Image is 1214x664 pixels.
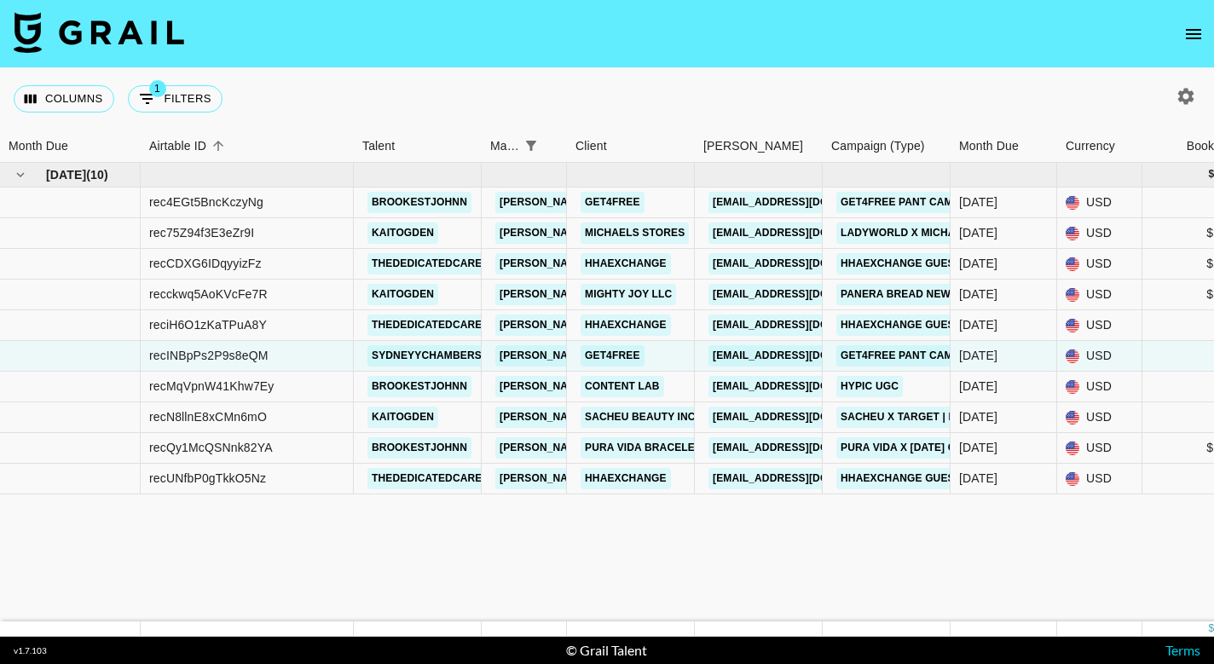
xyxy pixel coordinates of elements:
[149,193,263,211] div: rec4EGt5BncKczyNg
[566,642,647,659] div: © Grail Talent
[1057,218,1142,249] div: USD
[836,284,1164,305] a: Panera Bread New Cafe [GEOGRAPHIC_DATA] [US_STATE]
[519,134,543,158] button: Show filters
[206,134,230,158] button: Sort
[959,193,997,211] div: Sep '25
[959,470,997,487] div: Sep '25
[149,470,266,487] div: recUNfbP0gTkkO5Nz
[581,253,671,274] a: Hhaexchange
[708,315,899,336] a: [EMAIL_ADDRESS][DOMAIN_NAME]
[959,408,997,425] div: Sep '25
[367,468,519,489] a: thededicatedcaregiver
[708,468,899,489] a: [EMAIL_ADDRESS][DOMAIN_NAME]
[149,286,268,303] div: recckwq5AoKVcFe7R
[149,130,206,163] div: Airtable ID
[9,163,32,187] button: hide children
[581,345,645,367] a: Get4free
[836,437,996,459] a: Pura Vida X [DATE] Collab
[581,192,645,213] a: Get4free
[959,439,997,456] div: Sep '25
[9,130,68,163] div: Month Due
[128,85,223,113] button: Show filters
[959,130,1019,163] div: Month Due
[14,12,184,53] img: Grail Talent
[495,284,861,305] a: [PERSON_NAME][EMAIL_ADDRESS][PERSON_NAME][DOMAIN_NAME]
[836,407,1022,428] a: Sacheu x Target | Launch Box
[1057,310,1142,341] div: USD
[959,224,997,241] div: Sep '25
[836,253,1067,274] a: Hhaexchange Guest Speaking Events
[959,347,997,364] div: Sep '25
[495,376,861,397] a: [PERSON_NAME][EMAIL_ADDRESS][PERSON_NAME][DOMAIN_NAME]
[495,468,861,489] a: [PERSON_NAME][EMAIL_ADDRESS][PERSON_NAME][DOMAIN_NAME]
[708,407,899,428] a: [EMAIL_ADDRESS][DOMAIN_NAME]
[495,407,861,428] a: [PERSON_NAME][EMAIL_ADDRESS][PERSON_NAME][DOMAIN_NAME]
[581,284,676,305] a: Mighty Joy LLC
[14,85,114,113] button: Select columns
[708,376,899,397] a: [EMAIL_ADDRESS][DOMAIN_NAME]
[1208,167,1214,182] div: $
[1057,433,1142,464] div: USD
[581,407,702,428] a: Sacheu Beauty Inc.
[354,130,482,163] div: Talent
[362,130,395,163] div: Talent
[86,166,108,183] span: ( 10 )
[581,376,664,397] a: Content Lab
[543,134,567,158] button: Sort
[959,316,997,333] div: Sep '25
[46,166,86,183] span: [DATE]
[367,376,471,397] a: brookestjohnn
[1057,464,1142,494] div: USD
[959,378,997,395] div: Sep '25
[367,345,486,367] a: sydneyychambers
[149,378,275,395] div: recMqVpnW41Khw7Ey
[959,255,997,272] div: Sep '25
[367,222,438,244] a: kaitogden
[149,347,269,364] div: recINBpPs2P9s8eQM
[1057,402,1142,433] div: USD
[149,255,262,272] div: recCDXG6IDqyyizFz
[1066,130,1115,163] div: Currency
[149,316,267,333] div: reciH6O1zKaTPuA8Y
[495,253,861,274] a: [PERSON_NAME][EMAIL_ADDRESS][PERSON_NAME][DOMAIN_NAME]
[149,224,254,241] div: rec75Z94f3E3eZr9I
[1057,341,1142,372] div: USD
[708,192,899,213] a: [EMAIL_ADDRESS][DOMAIN_NAME]
[836,345,990,367] a: Get4Free Pant Campaign
[836,222,1018,244] a: LadyWorld x Michaels Event
[482,130,567,163] div: Manager
[14,645,47,656] div: v 1.7.103
[149,439,273,456] div: recQy1McQSNnk82YA
[1057,249,1142,280] div: USD
[581,315,671,336] a: Hhaexchange
[836,376,903,397] a: Hypic UGC
[495,315,861,336] a: [PERSON_NAME][EMAIL_ADDRESS][PERSON_NAME][DOMAIN_NAME]
[1165,642,1200,658] a: Terms
[149,80,166,97] span: 1
[367,437,471,459] a: brookestjohnn
[519,134,543,158] div: 1 active filter
[708,284,899,305] a: [EMAIL_ADDRESS][DOMAIN_NAME]
[823,130,951,163] div: Campaign (Type)
[708,253,899,274] a: [EMAIL_ADDRESS][DOMAIN_NAME]
[1057,130,1142,163] div: Currency
[367,284,438,305] a: kaitogden
[703,130,803,163] div: [PERSON_NAME]
[1057,372,1142,402] div: USD
[951,130,1057,163] div: Month Due
[1208,621,1214,636] div: $
[567,130,695,163] div: Client
[141,130,354,163] div: Airtable ID
[581,437,713,459] a: Pura Vida Bracelets
[495,345,861,367] a: [PERSON_NAME][EMAIL_ADDRESS][PERSON_NAME][DOMAIN_NAME]
[367,315,519,336] a: thededicatedcaregiver
[708,222,899,244] a: [EMAIL_ADDRESS][DOMAIN_NAME]
[836,315,1067,336] a: Hhaexchange Guest Speaking Events
[708,345,899,367] a: [EMAIL_ADDRESS][DOMAIN_NAME]
[831,130,925,163] div: Campaign (Type)
[575,130,607,163] div: Client
[367,192,471,213] a: brookestjohnn
[695,130,823,163] div: Booker
[495,192,861,213] a: [PERSON_NAME][EMAIL_ADDRESS][PERSON_NAME][DOMAIN_NAME]
[367,253,519,274] a: thededicatedcaregiver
